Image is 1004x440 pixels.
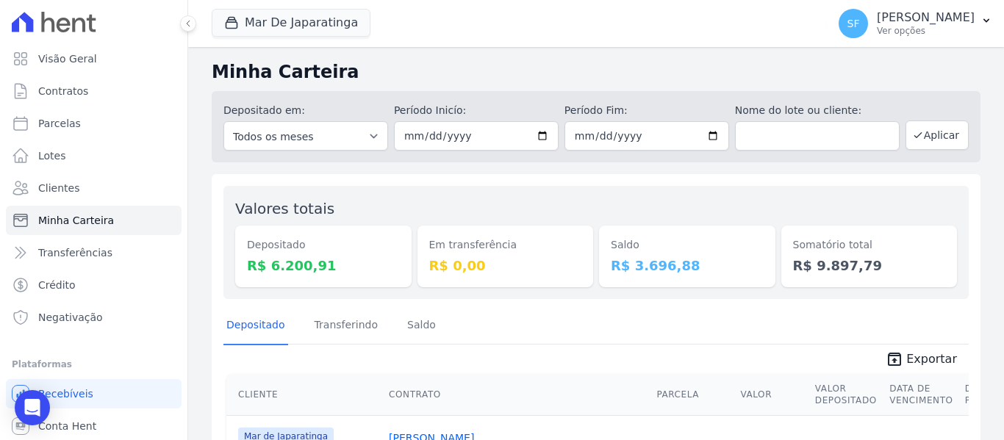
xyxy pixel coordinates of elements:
[793,237,946,253] dt: Somatório total
[429,237,582,253] dt: Em transferência
[38,278,76,292] span: Crédito
[6,173,182,203] a: Clientes
[734,374,808,416] th: Valor
[611,237,764,253] dt: Saldo
[877,10,975,25] p: [PERSON_NAME]
[38,84,88,98] span: Contratos
[15,390,50,425] div: Open Intercom Messenger
[793,256,946,275] dd: R$ 9.897,79
[809,374,883,416] th: Valor Depositado
[247,256,400,275] dd: R$ 6.200,91
[38,310,103,325] span: Negativação
[874,350,969,371] a: unarchive Exportar
[312,307,381,345] a: Transferindo
[212,59,980,85] h2: Minha Carteira
[6,109,182,138] a: Parcelas
[6,270,182,300] a: Crédito
[564,103,729,118] label: Período Fim:
[38,386,93,401] span: Recebíveis
[38,116,81,131] span: Parcelas
[611,256,764,275] dd: R$ 3.696,88
[877,25,975,37] p: Ver opções
[6,379,182,408] a: Recebíveis
[38,245,112,260] span: Transferências
[394,103,559,118] label: Período Inicío:
[38,181,79,195] span: Clientes
[223,104,305,116] label: Depositado em:
[6,303,182,332] a: Negativação
[827,3,1004,44] button: SF [PERSON_NAME] Ver opções
[235,200,334,217] label: Valores totais
[429,256,582,275] dd: R$ 0,00
[6,141,182,170] a: Lotes
[38,419,96,433] span: Conta Hent
[247,237,400,253] dt: Depositado
[12,356,176,373] div: Plataformas
[886,350,903,368] i: unarchive
[212,9,370,37] button: Mar De Japaratinga
[847,18,860,29] span: SF
[404,307,439,345] a: Saldo
[883,374,958,416] th: Data de Vencimento
[38,148,66,163] span: Lotes
[6,44,182,73] a: Visão Geral
[906,350,957,368] span: Exportar
[6,206,182,235] a: Minha Carteira
[226,374,383,416] th: Cliente
[735,103,900,118] label: Nome do lote ou cliente:
[6,76,182,106] a: Contratos
[38,213,114,228] span: Minha Carteira
[38,51,97,66] span: Visão Geral
[223,307,288,345] a: Depositado
[650,374,734,416] th: Parcela
[6,238,182,267] a: Transferências
[383,374,650,416] th: Contrato
[906,120,969,150] button: Aplicar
